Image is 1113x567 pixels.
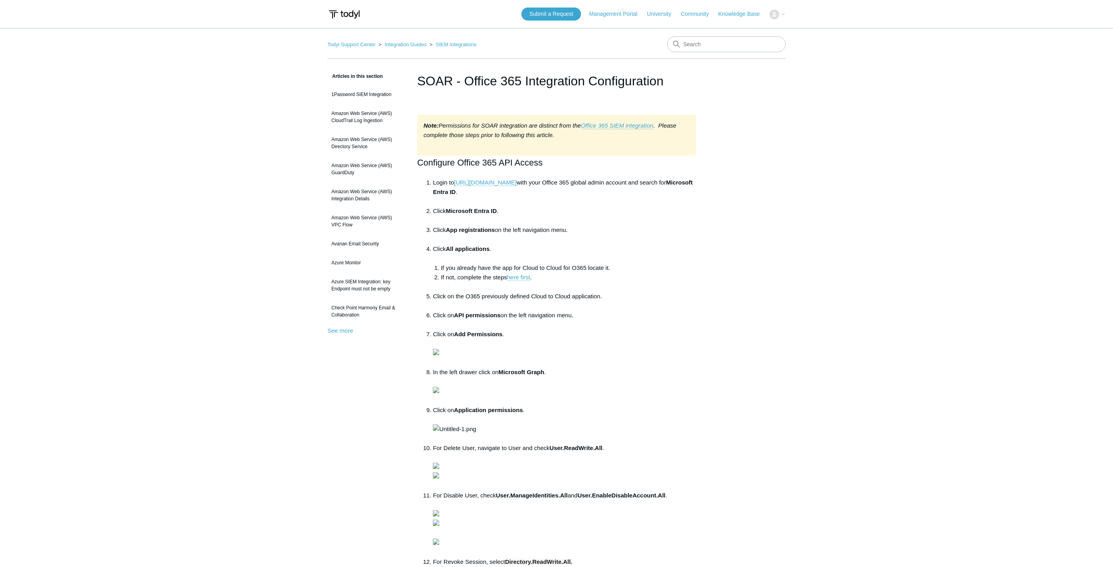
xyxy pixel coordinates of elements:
img: Todyl Support Center Help Center home page [327,7,361,22]
a: Office 365 SIEM integration [581,122,653,129]
li: If not, complete the steps . [441,273,696,292]
li: Click on . [433,330,696,367]
input: Search [667,36,786,52]
li: In the left drawer click on . [433,367,696,405]
strong: User.ReadWrite.All [549,445,602,451]
strong: Note: [423,122,438,129]
li: Click . [433,206,696,225]
strong: Application permissions [454,407,523,413]
img: 28485733024275 [433,472,439,478]
span: Directory.ReadWrite.All. [505,558,572,565]
a: here first [507,274,530,281]
li: Click on . [433,405,696,443]
strong: Add Permissions [454,331,503,337]
a: Management Portal [589,10,645,18]
li: Todyl Support Center [327,41,377,47]
img: 28485733445395 [433,349,439,355]
li: Integration Guides [377,41,428,47]
a: Check Point Harmony Email & Collaboration [327,300,405,322]
strong: App registrations [446,226,495,233]
li: Login to with your Office 365 global admin account and search for . [433,178,696,206]
img: 28485733491987 [433,520,439,526]
strong: User.ManageIdentities.All [496,492,568,499]
h2: Configure Office 365 API Access [417,156,696,170]
li: Click on the left navigation menu. [433,225,696,244]
a: See more [327,327,353,334]
a: 1Password SIEM Integration [327,87,405,102]
img: Untitled-1.png [433,424,476,434]
li: Click . [433,244,696,292]
a: Amazon Web Service (AWS) Directory Service [327,132,405,154]
a: Knowledge Base [718,10,768,18]
a: Amazon Web Service (AWS) GuardDuty [327,158,405,180]
li: SIEM Integrations [428,41,477,47]
strong: User.EnableDisableAccount.All [577,492,666,499]
strong: All applications [446,245,490,252]
li: For Delete User, navigate to User and check . [433,443,696,491]
li: For Disable User, check and . [433,491,696,557]
a: University [647,10,679,18]
a: Community [681,10,717,18]
li: Click on on the left navigation menu. [433,311,696,330]
img: 28485733499155 [433,539,439,545]
a: [URL][DOMAIN_NAME] [454,179,517,186]
a: Avanan Email Security [327,236,405,251]
img: 28485733010963 [433,463,439,469]
a: Amazon Web Service (AWS) VPC Flow [327,210,405,232]
a: Submit a Request [521,8,581,21]
span: Articles in this section [327,73,383,79]
strong: API permissions [454,312,501,318]
h1: SOAR - Office 365 Integration Configuration [417,72,696,90]
a: Amazon Web Service (AWS) CloudTrail Log Ingestion [327,106,405,128]
a: SIEM Integrations [436,41,476,47]
a: Todyl Support Center [327,41,376,47]
img: 28485733007891 [433,387,439,393]
a: Azure Monitor [327,255,405,270]
em: Permissions for SOAR integration are distinct from the . Please complete those steps prior to fol... [423,122,676,138]
a: Integration Guides [385,41,427,47]
li: Click on the O365 previously defined Cloud to Cloud application. [433,292,696,311]
li: If you already have the app for Cloud to Cloud for O365 locate it. [441,263,696,273]
a: Azure SIEM Integration: key Endpoint must not be empty [327,274,405,296]
strong: Microsoft Entra ID [433,179,693,195]
strong: Microsoft Entra ID [446,207,497,214]
strong: Microsoft Graph [498,369,544,375]
a: Amazon Web Service (AWS) Integration Details [327,184,405,206]
img: 28485733049747 [433,510,439,516]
